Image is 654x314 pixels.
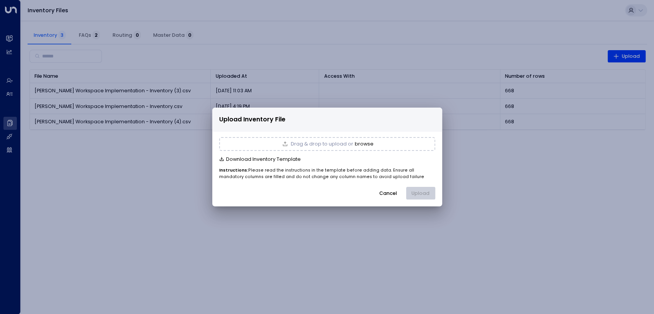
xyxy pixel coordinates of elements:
[219,167,435,180] p: Please read the instructions in the template before adding data. Ensure all mandatory columns are...
[373,187,403,200] button: Cancel
[219,167,248,173] b: Instructions:
[355,141,374,147] button: browse
[291,142,353,147] span: Drag & drop to upload or
[219,114,285,124] span: Upload Inventory File
[219,157,301,162] button: Download Inventory Template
